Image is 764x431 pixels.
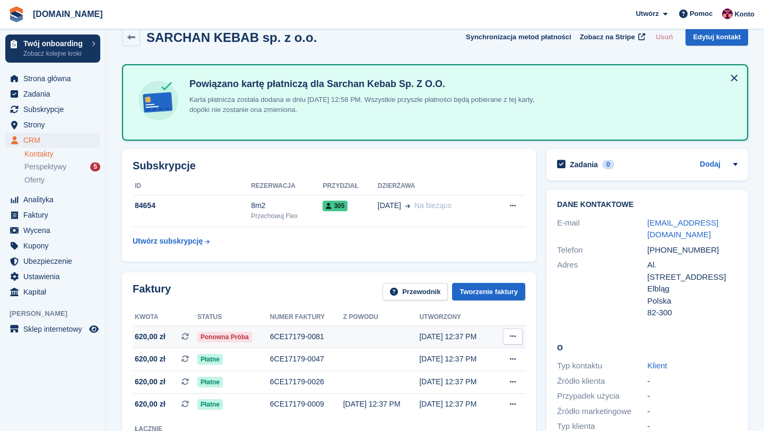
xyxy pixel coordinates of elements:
div: Telefon [557,244,647,256]
div: 6CE17179-0081 [270,331,343,342]
th: Status [197,309,270,326]
th: Kwota [133,309,197,326]
span: Perspektywy [24,162,66,172]
div: 6CE17179-0009 [270,399,343,410]
div: Źródło marketingowe [557,406,647,418]
h2: Dane kontaktowe [557,201,737,209]
a: [DOMAIN_NAME] [29,5,107,23]
a: Podgląd sklepu [88,323,100,335]
th: Przydział [323,178,377,195]
span: Analityka [23,192,87,207]
span: [DATE] [378,200,401,211]
span: 305 [323,201,348,211]
div: Utwórz subskrypcję [133,236,203,247]
span: 620,00 zł [135,399,166,410]
div: Przechowuj Flex [251,211,323,221]
a: menu [5,117,100,132]
div: Polska [647,295,737,307]
span: Ustawienia [23,269,87,284]
span: Strona główna [23,71,87,86]
div: 5 [90,162,100,171]
th: ID [133,178,251,195]
span: Płatne [197,354,223,365]
img: stora-icon-8386f47178a22dfd0bd8f6a31ec36ba5ce8667c1dd55bd0f319d3a0aa187defe.svg [8,6,24,22]
span: Strony [23,117,87,132]
th: Utworzony [419,309,496,326]
span: Ubezpieczenie [23,254,87,269]
span: Konto [734,9,754,20]
img: Mateusz Kacwin [722,8,733,19]
h2: SARCHAN KEBAB sp. z o.o. [146,30,317,45]
div: Adres [557,259,647,319]
span: Ponowna próba [197,332,252,342]
div: 6CE17179-0026 [270,376,343,387]
a: Klient [647,361,667,370]
div: [DATE] 12:37 PM [419,399,496,410]
a: menu [5,285,100,299]
span: 620,00 zł [135,331,166,342]
div: E-mail [557,217,647,241]
a: menu [5,192,100,207]
div: Elbląg [647,283,737,295]
a: menu [5,133,100,148]
p: Zobacz kolejne kroki [23,49,86,58]
div: - [647,406,737,418]
span: Płatne [197,377,223,387]
a: Zobacz na Stripe [576,28,647,46]
div: Źródło klienta [557,375,647,387]
h2: Faktury [133,283,171,300]
a: Utwórz subskrypcję [133,231,210,251]
span: Zadania [23,87,87,101]
a: menu [5,254,100,269]
img: card-linked-ebf98d0992dc2aeb22e95c0e3c79077019eb2392cfd83c6a337811c24bc77127.svg [136,78,181,123]
span: Na bieżąco [414,201,452,210]
a: menu [5,269,100,284]
th: Z powodu [343,309,420,326]
a: menu [5,238,100,253]
th: Dzierżawa [378,178,491,195]
span: [PERSON_NAME] [10,308,106,319]
div: Przypadek użycia [557,390,647,402]
h2: Subskrypcje [133,160,525,172]
div: [DATE] 12:37 PM [419,331,496,342]
p: Twój onboarding [23,40,86,47]
span: Sklep internetowy [23,322,87,337]
a: menu [5,208,100,222]
h4: Powiązano kartę płatniczą dla Sarchan Kebab Sp. Z O.O. [185,78,557,90]
a: [EMAIL_ADDRESS][DOMAIN_NAME] [647,218,718,239]
div: - [647,375,737,387]
span: Utwórz [636,8,658,19]
a: menu [5,87,100,101]
a: menu [5,102,100,117]
div: [DATE] 12:37 PM [343,399,420,410]
button: Usuń [652,28,678,46]
div: 82-300 [647,307,737,319]
div: 0 [602,160,614,169]
span: Kapitał [23,285,87,299]
div: [DATE] 12:37 PM [419,376,496,387]
div: [DATE] 12:37 PM [419,354,496,365]
span: Płatne [197,399,223,410]
div: Al. [STREET_ADDRESS] [647,259,737,283]
a: Kontakty [24,149,100,159]
a: menu [5,223,100,238]
a: Edytuj kontakt [685,28,748,46]
a: menu [5,71,100,86]
span: 620,00 zł [135,354,166,365]
a: Tworzenie faktury [452,283,525,300]
span: Pomoc [690,8,713,19]
span: Kupony [23,238,87,253]
div: 6CE17179-0047 [270,354,343,365]
h2: Zadania [570,160,598,169]
a: Twój onboarding Zobacz kolejne kroki [5,35,100,63]
span: Subskrypcje [23,102,87,117]
p: Karta płatnicza została dodana w dniu [DATE] 12:58 PM. Wszystkie przyszłe płatności będą pobieran... [185,94,557,115]
div: 8m2 [251,200,323,211]
button: Synchronizacja metod płatności [466,28,571,46]
div: Typ kontaktu [557,360,647,372]
a: Przewodnik [383,283,448,300]
div: 84654 [133,200,251,211]
a: Perspektywy 5 [24,161,100,173]
th: Rezerwacja [251,178,323,195]
span: Oferty [24,175,45,185]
